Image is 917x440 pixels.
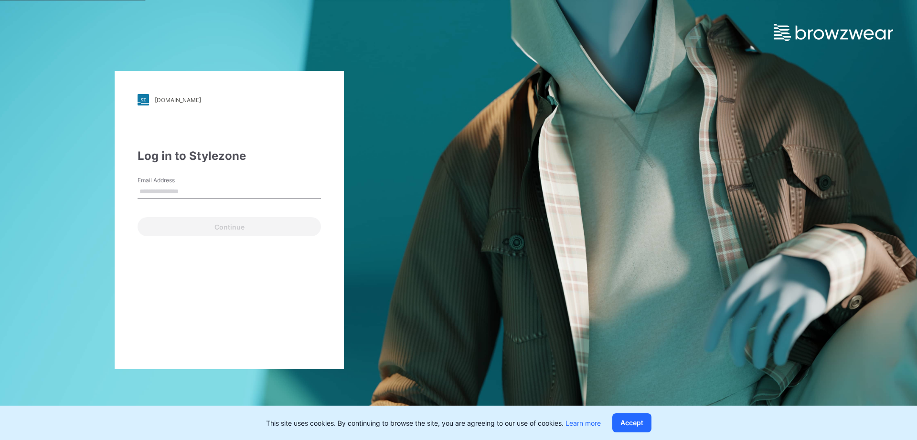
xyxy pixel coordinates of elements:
[266,418,601,428] p: This site uses cookies. By continuing to browse the site, you are agreeing to our use of cookies.
[155,96,201,104] div: [DOMAIN_NAME]
[138,176,204,185] label: Email Address
[612,413,651,432] button: Accept
[138,94,321,105] a: [DOMAIN_NAME]
[565,419,601,427] a: Learn more
[138,147,321,165] div: Log in to Stylezone
[774,24,893,41] img: browzwear-logo.e42bd6dac1945053ebaf764b6aa21510.svg
[138,94,149,105] img: stylezone-logo.562084cfcfab977791bfbf7441f1a819.svg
